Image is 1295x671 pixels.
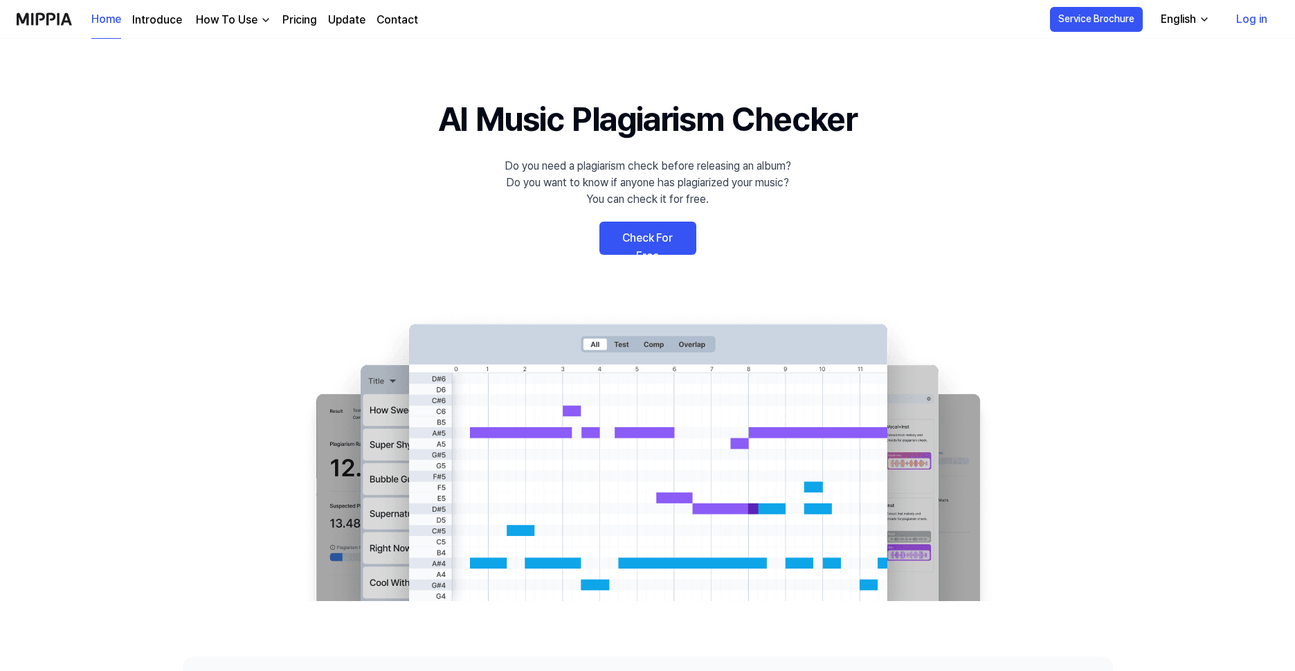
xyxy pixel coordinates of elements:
img: down [260,15,271,26]
button: How To Use [193,12,271,28]
div: English [1158,11,1199,28]
button: English [1150,6,1218,33]
div: How To Use [193,12,260,28]
a: Introduce [132,12,182,28]
a: Contact [377,12,418,28]
div: Do you need a plagiarism check before releasing an album? Do you want to know if anyone has plagi... [505,158,791,208]
h1: AI Music Plagiarism Checker [438,94,857,144]
button: Service Brochure [1050,7,1143,32]
a: Home [91,1,121,39]
a: Update [328,12,365,28]
a: Check For Free [599,222,696,255]
a: Pricing [282,12,317,28]
img: main Image [288,310,1008,601]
